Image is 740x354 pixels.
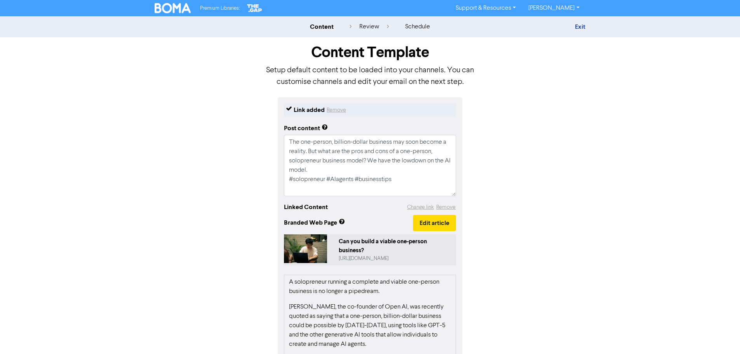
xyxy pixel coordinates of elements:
button: Remove [326,105,346,115]
div: Linked Content [284,202,328,212]
button: Change link [407,203,434,212]
a: Exit [575,23,585,31]
h1: Content Template [265,44,475,61]
div: Post content [284,124,328,133]
span: Premium Libraries: [200,6,240,11]
button: Remove [436,203,456,212]
a: Support & Resources [449,2,522,14]
img: The Gap [246,3,263,13]
textarea: The one-person, billion-dollar business may soon become a reality. But what are the pros and cons... [284,135,456,196]
p: [PERSON_NAME], the co-founder of Open AI, was recently quoted as saying that a one-person, billio... [289,302,451,349]
iframe: Chat Widget [701,317,740,354]
a: [PERSON_NAME] [522,2,585,14]
div: https://public2.bomamarketing.com/cp/11Ku5Xmumy3dYZFFgjOkQq?sa=1k4MSnFb [339,255,453,262]
button: Edit article [413,215,456,231]
a: Can you build a viable one-person business?[URL][DOMAIN_NAME] [284,234,456,265]
img: BOMA Logo [155,3,191,13]
p: Setup default content to be loaded into your channels. You can customise channels and edit your e... [265,65,475,88]
div: Can you build a viable one-person business? [339,237,453,255]
p: A solopreneur running a complete and viable one-person business is no longer a pipedream. [289,277,451,296]
div: Link added [294,105,325,115]
span: Branded Web Page [284,218,413,227]
div: content [310,22,334,31]
div: schedule [405,22,430,31]
img: 11Ku5Xmumy3dYZFFgjOkQq-man-works-on-a-laptop-at-a-cafe-XHRaxIB8IiY.jpg [284,234,327,263]
div: review [350,22,389,31]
